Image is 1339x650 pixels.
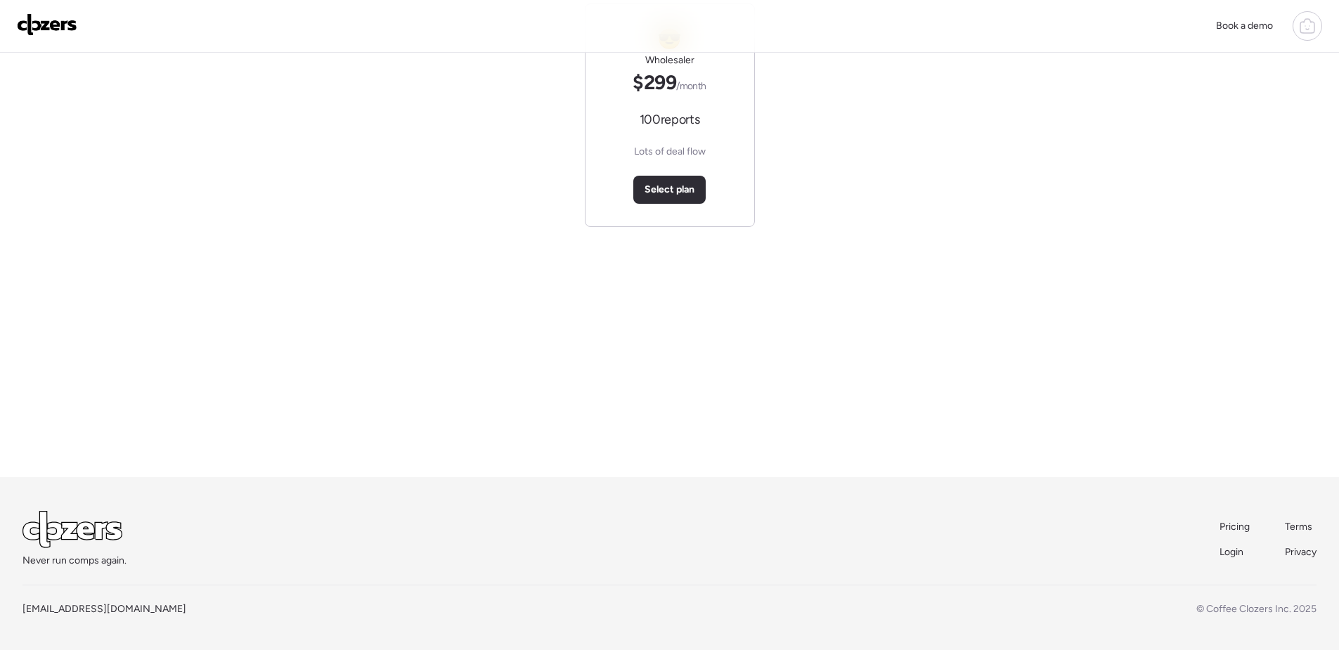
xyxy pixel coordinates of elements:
[22,554,127,568] span: Never run comps again.
[634,145,706,159] span: Lots of deal flow
[1220,520,1251,534] a: Pricing
[633,70,706,94] span: $299
[1285,520,1317,534] a: Terms
[1285,521,1312,533] span: Terms
[1220,521,1250,533] span: Pricing
[1220,546,1243,558] span: Login
[1216,20,1273,32] span: Book a demo
[22,603,186,615] a: [EMAIL_ADDRESS][DOMAIN_NAME]
[1285,545,1317,559] a: Privacy
[645,183,694,197] span: Select plan
[645,53,694,67] h2: Wholesaler
[676,80,706,92] span: /month
[640,111,699,128] span: 100 reports
[17,13,77,36] img: Logo
[1220,545,1251,559] a: Login
[1196,603,1317,615] span: © Coffee Clozers Inc. 2025
[22,511,122,548] img: Logo Light
[1285,546,1317,558] span: Privacy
